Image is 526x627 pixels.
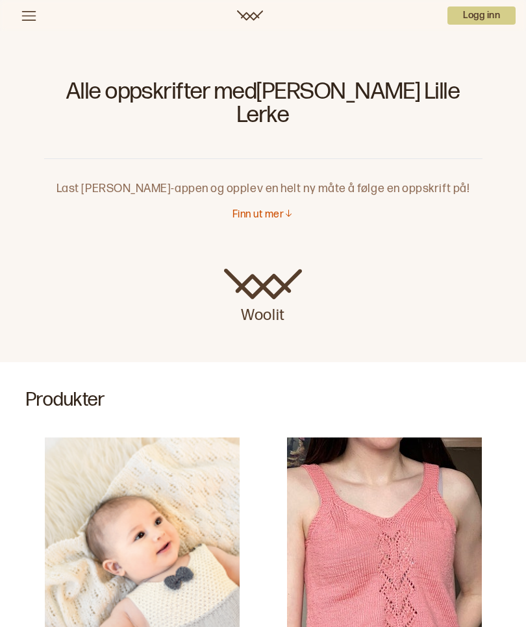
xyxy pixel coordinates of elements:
[237,10,263,21] a: Woolit
[224,300,302,326] p: Woolit
[447,6,516,25] p: Logg inn
[232,208,284,222] p: Finn ut mer
[232,208,294,222] button: Finn ut mer
[447,6,516,25] button: User dropdown
[224,269,302,300] img: Woolit
[44,78,482,138] h1: Alle oppskrifter med [PERSON_NAME] Lille Lerke
[44,159,482,198] p: Last [PERSON_NAME]-appen og opplev en helt ny måte å følge en oppskrift på!
[224,269,302,326] a: Woolit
